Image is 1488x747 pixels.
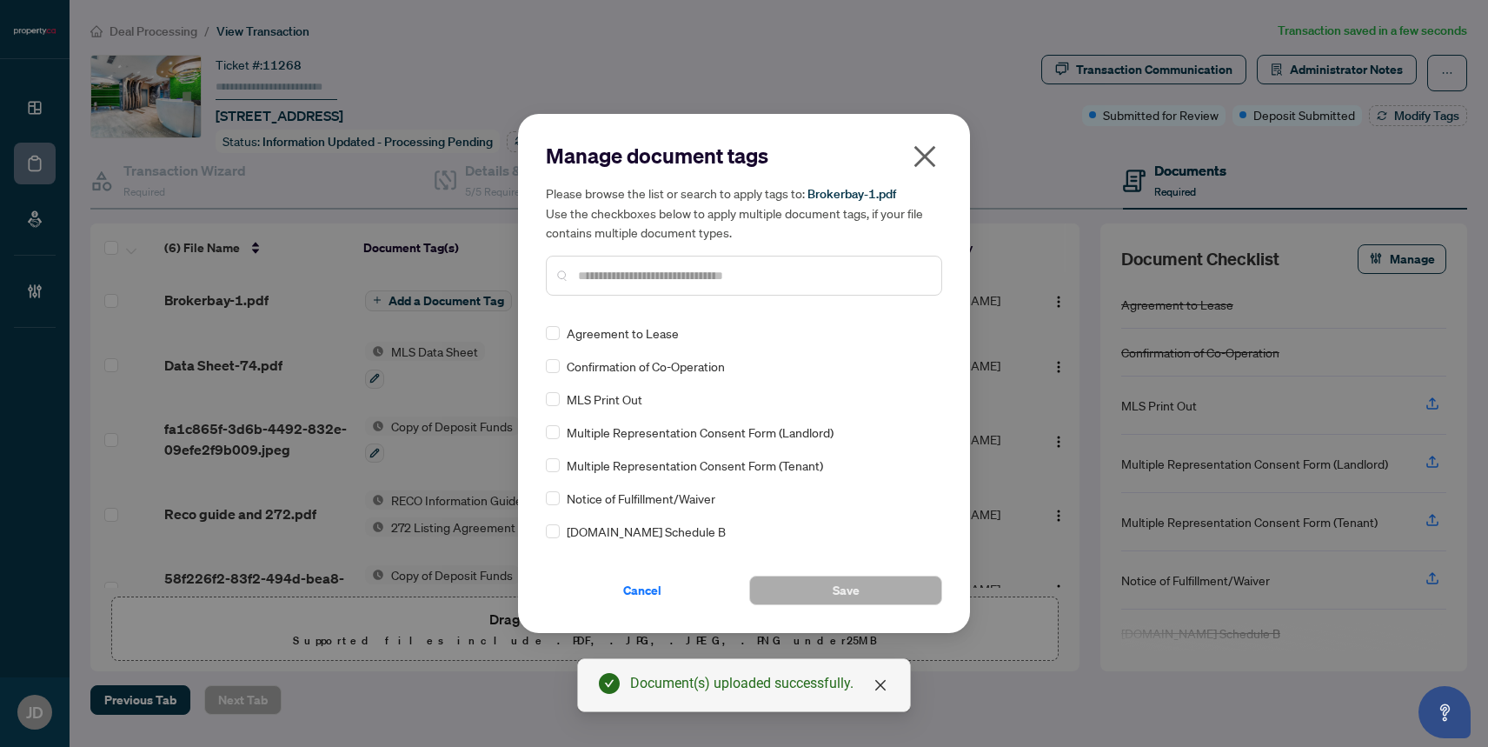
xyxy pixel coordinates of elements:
[567,390,642,409] span: MLS Print Out
[546,576,739,605] button: Cancel
[567,357,725,376] span: Confirmation of Co-Operation
[567,489,715,508] span: Notice of Fulfillment/Waiver
[599,673,620,694] span: check-circle
[871,676,890,695] a: Close
[567,323,679,343] span: Agreement to Lease
[623,577,661,604] span: Cancel
[1418,686,1471,738] button: Open asap
[546,183,942,242] h5: Please browse the list or search to apply tags to: Use the checkboxes below to apply multiple doc...
[807,186,896,202] span: Brokerbay-1.pdf
[749,576,942,605] button: Save
[874,678,887,692] span: close
[567,522,726,541] span: [DOMAIN_NAME] Schedule B
[911,143,939,170] span: close
[546,142,942,170] h2: Manage document tags
[630,673,889,694] div: Document(s) uploaded successfully.
[567,456,823,475] span: Multiple Representation Consent Form (Tenant)
[567,423,834,442] span: Multiple Representation Consent Form (Landlord)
